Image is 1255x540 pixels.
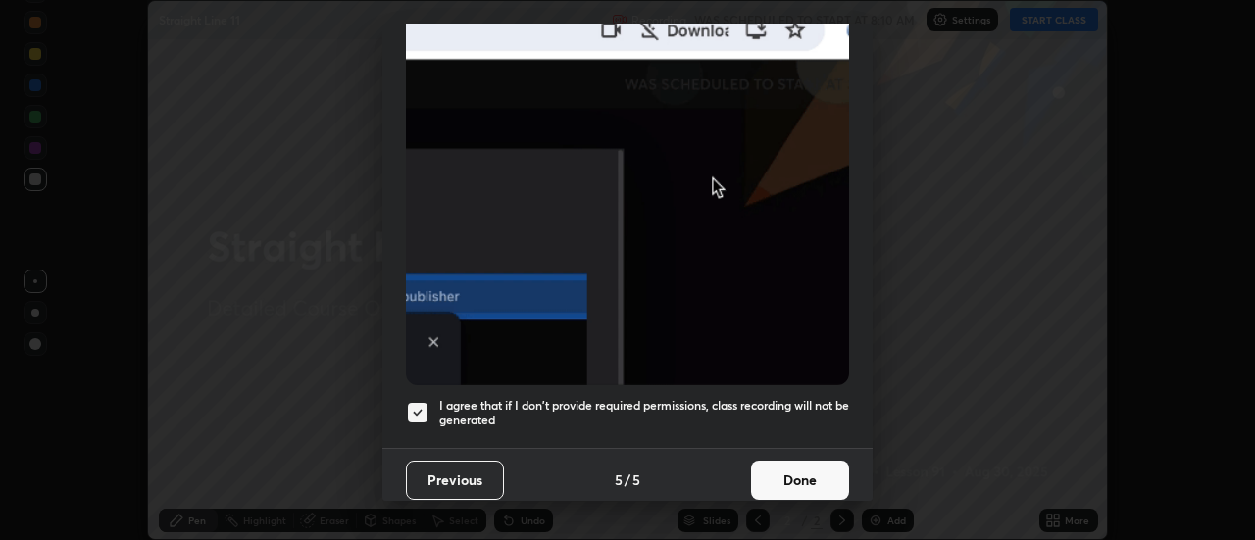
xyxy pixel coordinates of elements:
[615,469,623,490] h4: 5
[751,461,849,500] button: Done
[439,398,849,428] h5: I agree that if I don't provide required permissions, class recording will not be generated
[406,461,504,500] button: Previous
[625,469,630,490] h4: /
[632,469,640,490] h4: 5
